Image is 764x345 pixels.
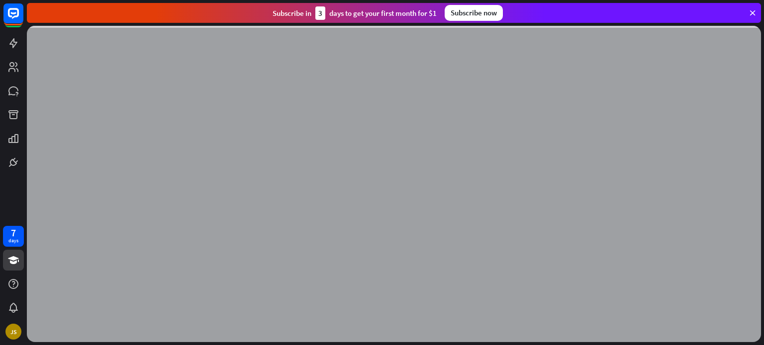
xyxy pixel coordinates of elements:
div: JS [5,324,21,340]
div: Subscribe in days to get your first month for $1 [273,6,437,20]
a: 7 days [3,226,24,247]
div: 7 [11,228,16,237]
div: Subscribe now [445,5,503,21]
div: days [8,237,18,244]
div: 3 [315,6,325,20]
